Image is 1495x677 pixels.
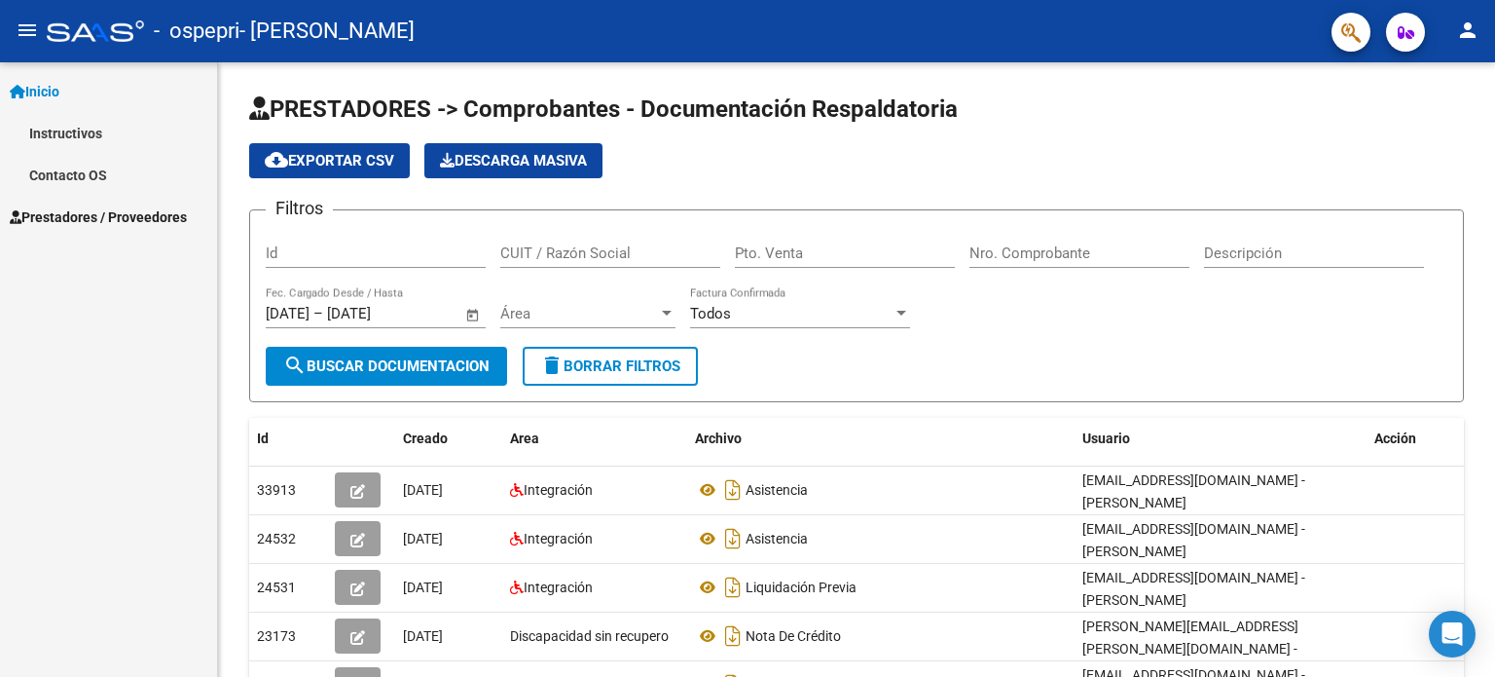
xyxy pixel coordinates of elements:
[154,10,239,53] span: - ospepri
[249,418,327,460] datatable-header-cell: Id
[283,357,490,375] span: Buscar Documentacion
[687,418,1075,460] datatable-header-cell: Archivo
[16,19,39,42] mat-icon: menu
[327,305,421,322] input: Fecha fin
[1374,431,1416,446] span: Acción
[257,628,296,644] span: 23173
[403,580,443,595] span: [DATE]
[424,143,602,178] button: Descarga Masiva
[540,357,680,375] span: Borrar Filtros
[746,482,808,498] span: Asistencia
[1082,431,1130,446] span: Usuario
[746,531,808,546] span: Asistencia
[265,152,394,169] span: Exportar CSV
[746,580,857,595] span: Liquidación Previa
[313,305,323,322] span: –
[257,431,269,446] span: Id
[502,418,687,460] datatable-header-cell: Area
[1429,611,1476,658] div: Open Intercom Messenger
[500,305,658,322] span: Área
[257,580,296,595] span: 24531
[720,621,746,652] i: Descargar documento
[403,431,448,446] span: Creado
[690,305,731,322] span: Todos
[1082,472,1305,510] span: [EMAIL_ADDRESS][DOMAIN_NAME] - [PERSON_NAME]
[1075,418,1367,460] datatable-header-cell: Usuario
[395,418,502,460] datatable-header-cell: Creado
[1456,19,1479,42] mat-icon: person
[1082,570,1305,608] span: [EMAIL_ADDRESS][DOMAIN_NAME] - [PERSON_NAME]
[257,482,296,498] span: 33913
[510,628,669,644] span: Discapacidad sin recupero
[510,431,539,446] span: Area
[462,304,485,326] button: Open calendar
[283,354,307,377] mat-icon: search
[524,531,593,546] span: Integración
[424,143,602,178] app-download-masive: Descarga masiva de comprobantes (adjuntos)
[1367,418,1464,460] datatable-header-cell: Acción
[403,531,443,546] span: [DATE]
[720,572,746,603] i: Descargar documento
[10,207,187,228] span: Prestadores / Proveedores
[1082,521,1305,559] span: [EMAIL_ADDRESS][DOMAIN_NAME] - [PERSON_NAME]
[524,580,593,595] span: Integración
[524,482,593,498] span: Integración
[266,305,310,322] input: Fecha inicio
[403,628,443,644] span: [DATE]
[249,143,410,178] button: Exportar CSV
[239,10,415,53] span: - [PERSON_NAME]
[523,347,698,386] button: Borrar Filtros
[249,95,958,123] span: PRESTADORES -> Comprobantes - Documentación Respaldatoria
[540,354,564,377] mat-icon: delete
[403,482,443,498] span: [DATE]
[440,152,587,169] span: Descarga Masiva
[695,431,742,446] span: Archivo
[257,531,296,546] span: 24532
[10,81,59,102] span: Inicio
[746,628,841,644] span: Nota De Crédito
[266,195,333,222] h3: Filtros
[720,474,746,506] i: Descargar documento
[266,347,507,386] button: Buscar Documentacion
[720,523,746,554] i: Descargar documento
[265,148,288,171] mat-icon: cloud_download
